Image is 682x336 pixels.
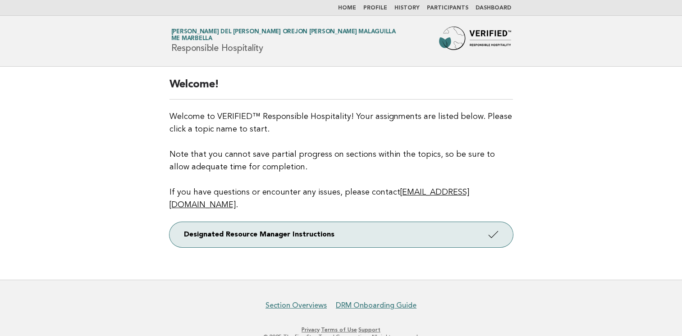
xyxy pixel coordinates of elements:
[169,222,513,247] a: Designated Resource Manager Instructions
[358,327,380,333] a: Support
[265,301,327,310] a: Section Overviews
[171,29,396,53] h1: Responsible Hospitality
[439,27,511,55] img: Forbes Travel Guide
[169,110,513,211] p: Welcome to VERIFIED™ Responsible Hospitality! Your assignments are listed below. Please click a t...
[321,327,357,333] a: Terms of Use
[476,5,511,11] a: Dashboard
[171,36,212,42] span: ME Marbella
[338,5,356,11] a: Home
[363,5,387,11] a: Profile
[171,29,396,41] a: [PERSON_NAME] DEL [PERSON_NAME] OREJON [PERSON_NAME] MALAGUILLAME Marbella
[169,77,513,100] h2: Welcome!
[336,301,417,310] a: DRM Onboarding Guide
[427,5,468,11] a: Participants
[65,326,617,333] p: · ·
[302,327,320,333] a: Privacy
[394,5,420,11] a: History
